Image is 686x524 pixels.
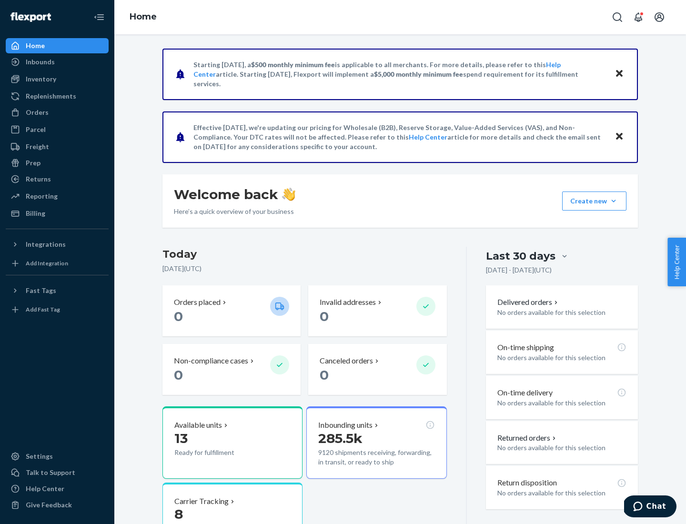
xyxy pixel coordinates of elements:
p: No orders available for this selection [497,443,626,453]
div: Returns [26,174,51,184]
span: 0 [174,308,183,324]
button: Open Search Box [608,8,627,27]
button: Help Center [667,238,686,286]
p: [DATE] - [DATE] ( UTC ) [486,265,552,275]
span: 285.5k [318,430,363,446]
div: Reporting [26,191,58,201]
a: Add Fast Tag [6,302,109,317]
p: Inbounding units [318,420,373,431]
button: Close [613,130,625,144]
div: Integrations [26,240,66,249]
a: Inbounds [6,54,109,70]
p: Here’s a quick overview of your business [174,207,295,216]
img: Flexport logo [10,12,51,22]
p: Starting [DATE], a is applicable to all merchants. For more details, please refer to this article... [193,60,605,89]
p: Non-compliance cases [174,355,248,366]
p: No orders available for this selection [497,353,626,363]
button: Inbounding units285.5k9120 shipments receiving, forwarding, in transit, or ready to ship [306,406,446,479]
p: Carrier Tracking [174,496,229,507]
button: Open account menu [650,8,669,27]
p: [DATE] ( UTC ) [162,264,447,273]
div: Last 30 days [486,249,555,263]
a: Billing [6,206,109,221]
a: Prep [6,155,109,171]
a: Home [130,11,157,22]
div: Freight [26,142,49,151]
p: Invalid addresses [320,297,376,308]
p: Canceled orders [320,355,373,366]
div: Inbounds [26,57,55,67]
button: Open notifications [629,8,648,27]
button: Close [613,67,625,81]
div: Parcel [26,125,46,134]
a: Freight [6,139,109,154]
p: On-time shipping [497,342,554,353]
div: Settings [26,452,53,461]
div: Add Integration [26,259,68,267]
button: Fast Tags [6,283,109,298]
button: Invalid addresses 0 [308,285,446,336]
div: Add Fast Tag [26,305,60,313]
a: Reporting [6,189,109,204]
h1: Welcome back [174,186,295,203]
p: Effective [DATE], we're updating our pricing for Wholesale (B2B), Reserve Storage, Value-Added Se... [193,123,605,151]
h3: Today [162,247,447,262]
div: Inventory [26,74,56,84]
button: Talk to Support [6,465,109,480]
span: $500 monthly minimum fee [251,60,335,69]
div: Billing [26,209,45,218]
a: Help Center [6,481,109,496]
div: Talk to Support [26,468,75,477]
span: 0 [320,367,329,383]
div: Replenishments [26,91,76,101]
button: Returned orders [497,433,558,443]
a: Inventory [6,71,109,87]
p: No orders available for this selection [497,488,626,498]
a: Replenishments [6,89,109,104]
span: $5,000 monthly minimum fee [374,70,463,78]
button: Available units13Ready for fulfillment [162,406,303,479]
span: 8 [174,506,183,522]
button: Close Navigation [90,8,109,27]
button: Create new [562,191,626,211]
span: 0 [174,367,183,383]
div: Help Center [26,484,64,494]
button: Non-compliance cases 0 [162,344,301,395]
p: Orders placed [174,297,221,308]
div: Fast Tags [26,286,56,295]
button: Canceled orders 0 [308,344,446,395]
p: Available units [174,420,222,431]
a: Add Integration [6,256,109,271]
button: Delivered orders [497,297,560,308]
p: 9120 shipments receiving, forwarding, in transit, or ready to ship [318,448,434,467]
span: 13 [174,430,188,446]
p: No orders available for this selection [497,398,626,408]
button: Give Feedback [6,497,109,513]
ol: breadcrumbs [122,3,164,31]
button: Orders placed 0 [162,285,301,336]
span: 0 [320,308,329,324]
p: Return disposition [497,477,557,488]
div: Give Feedback [26,500,72,510]
a: Parcel [6,122,109,137]
p: Ready for fulfillment [174,448,262,457]
a: Returns [6,171,109,187]
a: Home [6,38,109,53]
div: Home [26,41,45,50]
p: No orders available for this selection [497,308,626,317]
a: Help Center [409,133,447,141]
img: hand-wave emoji [282,188,295,201]
iframe: Opens a widget where you can chat to one of our agents [624,495,676,519]
div: Prep [26,158,40,168]
a: Orders [6,105,109,120]
p: On-time delivery [497,387,553,398]
a: Settings [6,449,109,464]
button: Integrations [6,237,109,252]
div: Orders [26,108,49,117]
